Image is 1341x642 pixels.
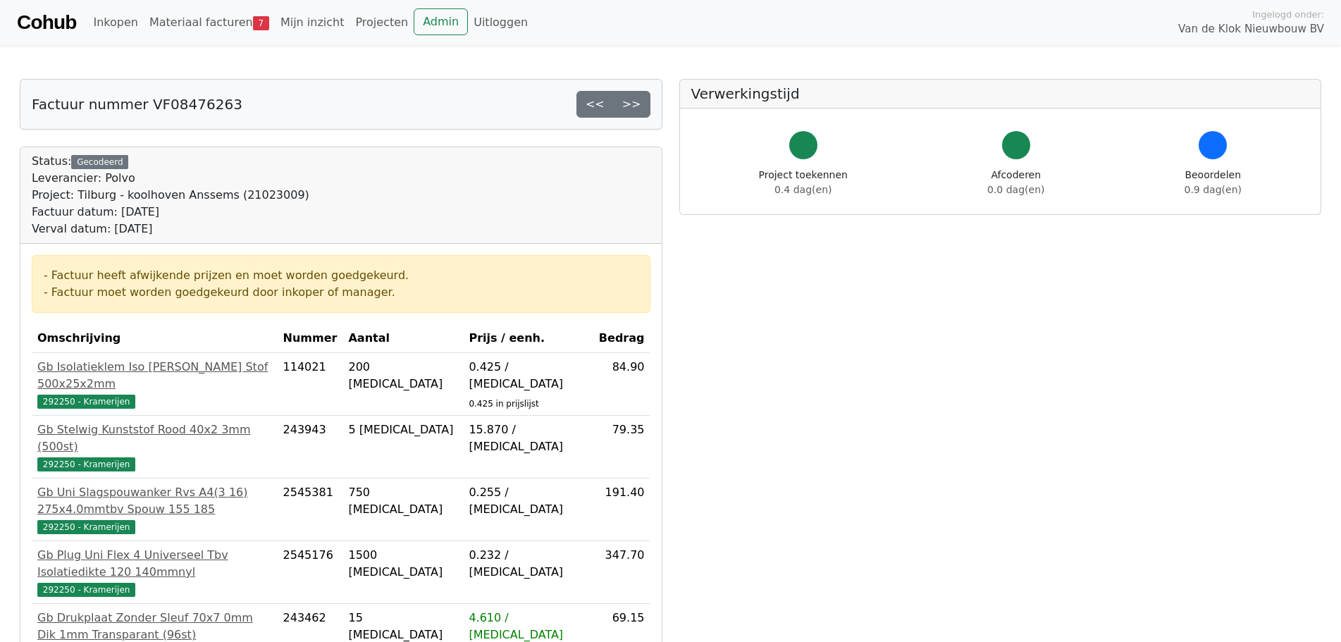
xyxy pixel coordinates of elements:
div: Afcoderen [987,168,1044,197]
span: 0.4 dag(en) [774,184,832,195]
a: Projecten [350,8,414,37]
span: 7 [253,16,269,30]
td: 347.70 [592,541,650,604]
a: Inkopen [87,8,143,37]
sub: 0.425 in prijslijst [469,399,538,409]
div: - Factuur heeft afwijkende prijzen en moet worden goedgekeurd. [44,267,638,284]
a: Gb Isolatieklem Iso [PERSON_NAME] Stof 500x25x2mm292250 - Kramerijen [37,359,272,409]
div: Gb Isolatieklem Iso [PERSON_NAME] Stof 500x25x2mm [37,359,272,393]
div: 0.232 / [MEDICAL_DATA] [469,547,586,581]
div: 1500 [MEDICAL_DATA] [348,547,457,581]
div: Status: [32,153,309,237]
span: Ingelogd onder: [1252,8,1324,21]
th: Bedrag [592,324,650,353]
a: << [576,91,614,118]
div: Gecodeerd [71,155,128,169]
a: Mijn inzicht [275,8,350,37]
span: 0.0 dag(en) [987,184,1044,195]
td: 191.40 [592,479,650,541]
a: Gb Stelwig Kunststof Rood 40x2 3mm (500st)292250 - Kramerijen [37,421,272,472]
th: Aantal [342,324,463,353]
a: Gb Uni Slagspouwanker Rvs A4(3 16) 275x4.0mmtbv Spouw 155 185292250 - Kramerijen [37,484,272,535]
h5: Verwerkingstijd [691,85,1310,102]
span: 292250 - Kramerijen [37,395,135,409]
div: 200 [MEDICAL_DATA] [348,359,457,393]
div: Beoordelen [1185,168,1242,197]
a: Admin [414,8,468,35]
div: Verval datum: [DATE] [32,221,309,237]
div: Gb Plug Uni Flex 4 Universeel Tbv Isolatiedikte 120 140mmnyl [37,547,272,581]
a: Uitloggen [468,8,533,37]
span: 292250 - Kramerijen [37,457,135,471]
td: 79.35 [592,416,650,479]
span: Van de Klok Nieuwbouw BV [1178,21,1324,37]
th: Prijs / eenh. [463,324,592,353]
h5: Factuur nummer VF08476263 [32,96,242,113]
div: 750 [MEDICAL_DATA] [348,484,457,518]
td: 243943 [278,416,343,479]
div: Factuur datum: [DATE] [32,204,309,221]
div: 0.425 / [MEDICAL_DATA] [469,359,586,393]
div: 0.255 / [MEDICAL_DATA] [469,484,586,518]
a: Gb Plug Uni Flex 4 Universeel Tbv Isolatiedikte 120 140mmnyl292250 - Kramerijen [37,547,272,598]
span: 292250 - Kramerijen [37,583,135,597]
td: 114021 [278,353,343,416]
div: Project toekennen [759,168,848,197]
span: 292250 - Kramerijen [37,520,135,534]
a: >> [613,91,650,118]
div: Project: Tilburg - koolhoven Anssems (21023009) [32,187,309,204]
div: Gb Stelwig Kunststof Rood 40x2 3mm (500st) [37,421,272,455]
td: 2545381 [278,479,343,541]
div: - Factuur moet worden goedgekeurd door inkoper of manager. [44,284,638,301]
div: 5 [MEDICAL_DATA] [348,421,457,438]
a: Cohub [17,6,76,39]
div: 15.870 / [MEDICAL_DATA] [469,421,586,455]
a: Materiaal facturen7 [144,8,275,37]
td: 2545176 [278,541,343,604]
span: 0.9 dag(en) [1185,184,1242,195]
th: Omschrijving [32,324,278,353]
div: Gb Uni Slagspouwanker Rvs A4(3 16) 275x4.0mmtbv Spouw 155 185 [37,484,272,518]
th: Nummer [278,324,343,353]
td: 84.90 [592,353,650,416]
div: Leverancier: Polvo [32,170,309,187]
